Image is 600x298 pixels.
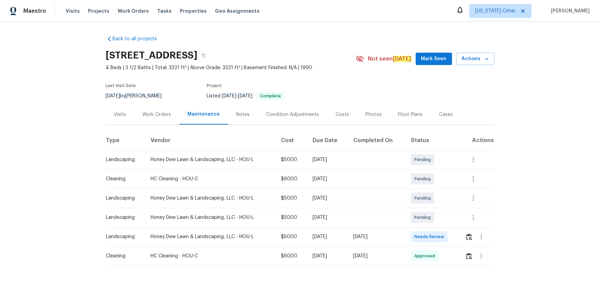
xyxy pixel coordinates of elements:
span: Mark Seen [421,55,447,63]
div: Landscaping [106,195,140,202]
div: [DATE] [353,253,400,259]
a: Back to all projects [106,35,172,42]
span: Project [207,84,222,88]
th: Type [106,131,145,150]
span: [PERSON_NAME] [548,8,590,14]
img: Review Icon [466,253,472,259]
span: Work Orders [118,8,149,14]
span: [US_STATE] Other [475,8,516,14]
span: Geo Assignments [215,8,260,14]
img: Review Icon [466,234,472,240]
div: HC Cleaning - HOU-C [151,253,270,259]
div: Condition Adjustments [266,111,319,118]
span: Pending [414,195,434,202]
span: Properties [180,8,207,14]
span: Complete [258,94,284,98]
span: Projects [88,8,109,14]
em: [DATE] [393,56,412,62]
span: - [222,94,253,98]
th: Due Date [307,131,348,150]
h2: [STREET_ADDRESS] [106,52,198,59]
div: Honey Dew Lawn & Landscaping, LLC - HOU-L [151,156,270,163]
div: [DATE] [313,214,342,221]
span: Needs Review [414,233,447,240]
div: Honey Dew Lawn & Landscaping, LLC - HOU-L [151,195,270,202]
div: Cleaning [106,175,140,182]
span: Actions [462,55,489,63]
th: Status [405,131,460,150]
span: [DATE] [106,94,120,98]
div: $50.00 [281,195,302,202]
div: [DATE] [313,156,342,163]
span: Pending [414,214,434,221]
button: Actions [456,53,494,65]
div: Honey Dew Lawn & Landscaping, LLC - HOU-L [151,233,270,240]
button: Copy Address [198,49,210,62]
div: [DATE] [313,253,342,259]
div: Cleaning [106,253,140,259]
span: Pending [414,175,434,182]
span: Not seen [368,55,412,62]
div: [DATE] [313,233,342,240]
th: Cost [275,131,307,150]
div: Maintenance [188,111,220,118]
div: Costs [336,111,349,118]
span: [DATE] [238,94,253,98]
div: Work Orders [143,111,171,118]
div: $50.00 [281,156,302,163]
div: Floor Plans [399,111,423,118]
div: by [PERSON_NAME] [106,92,170,100]
div: Cases [439,111,453,118]
span: Visits [66,8,80,14]
div: [DATE] [353,233,400,240]
div: $50.00 [281,214,302,221]
button: Review Icon [465,248,473,264]
div: Landscaping [106,233,140,240]
th: Completed On [348,131,405,150]
div: Landscaping [106,156,140,163]
div: $50.00 [281,233,302,240]
div: $60.00 [281,253,302,259]
span: Last Visit Date [106,84,136,88]
div: [DATE] [313,175,342,182]
button: Mark Seen [416,53,452,65]
span: Approved [414,253,438,259]
div: Photos [366,111,382,118]
span: Maestro [23,8,46,14]
button: Review Icon [465,228,473,245]
span: Pending [414,156,434,163]
div: Visits [114,111,126,118]
div: Honey Dew Lawn & Landscaping, LLC - HOU-L [151,214,270,221]
span: Tasks [157,9,172,13]
span: [DATE] [222,94,237,98]
span: 4 Beds | 3 1/2 Baths | Total: 3321 ft² | Above Grade: 3321 ft² | Basement Finished: N/A | 1990 [106,64,356,71]
div: [DATE] [313,195,342,202]
th: Actions [460,131,494,150]
th: Vendor [145,131,275,150]
div: $60.00 [281,175,302,182]
div: Landscaping [106,214,140,221]
div: HC Cleaning - HOU-C [151,175,270,182]
div: Notes [237,111,250,118]
span: Listed [207,94,285,98]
